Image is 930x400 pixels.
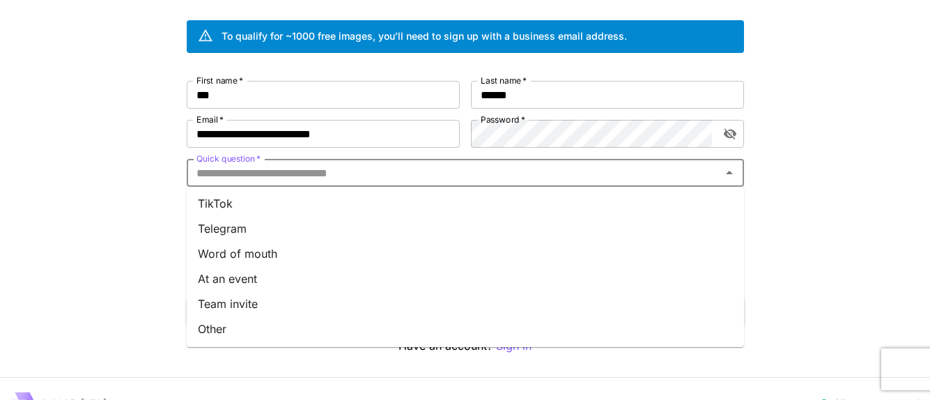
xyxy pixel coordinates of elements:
[187,266,744,291] li: At an event
[481,114,525,125] label: Password
[187,191,744,216] li: TikTok
[187,316,744,341] li: Other
[196,114,224,125] label: Email
[196,153,261,164] label: Quick question
[187,216,744,241] li: Telegram
[187,291,744,316] li: Team invite
[718,121,743,146] button: toggle password visibility
[481,75,527,86] label: Last name
[187,241,744,266] li: Word of mouth
[720,163,739,183] button: Close
[196,75,243,86] label: First name
[222,29,627,43] div: To qualify for ~1000 free images, you’ll need to sign up with a business email address.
